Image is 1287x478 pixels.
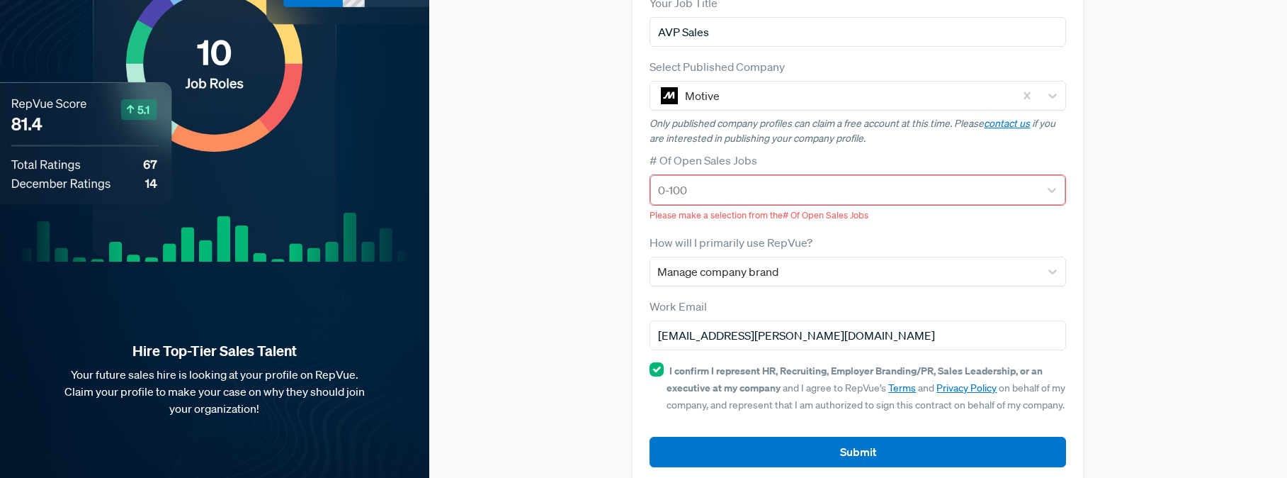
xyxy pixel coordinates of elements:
input: Title [650,17,1066,47]
p: Only published company profiles can claim a free account at this time. Please if you are interest... [650,116,1066,146]
button: Submit [650,437,1066,467]
label: How will I primarily use RepVue? [650,234,812,251]
label: Select Published Company [650,58,785,75]
label: Work Email [650,298,707,315]
p: Your future sales hire is looking at your profile on RepVue. Claim your profile to make your case... [23,366,407,417]
input: Email [650,321,1066,350]
label: # Of Open Sales Jobs [650,152,757,169]
span: and I agree to RepVue’s and on behalf of my company, and represent that I am authorized to sign t... [667,365,1065,411]
a: contact us [984,117,1030,130]
a: Terms [888,382,916,394]
a: Privacy Policy [936,382,997,394]
strong: Hire Top-Tier Sales Talent [23,342,407,360]
span: Please make a selection from the # Of Open Sales Jobs [650,209,868,221]
img: Motive [661,87,678,104]
strong: I confirm I represent HR, Recruiting, Employer Branding/PR, Sales Leadership, or an executive at ... [667,364,1043,394]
